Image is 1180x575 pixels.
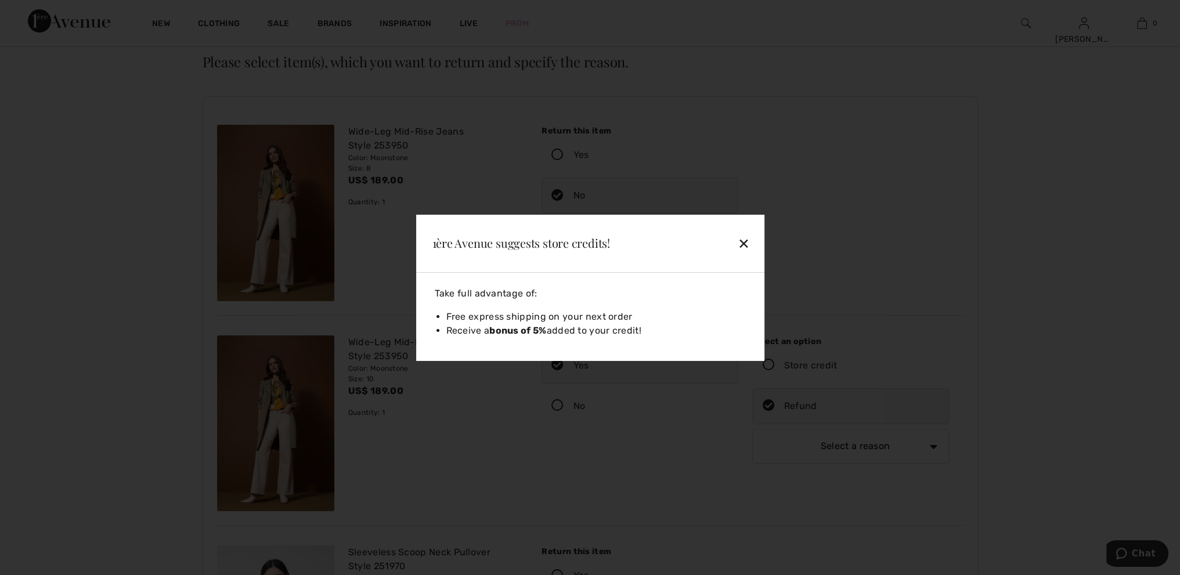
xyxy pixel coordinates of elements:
li: Free express shipping on your next order [446,310,750,324]
strong: bonus of 5% [489,325,546,336]
li: Receive a added to your credit! [446,324,750,338]
div: Take full advantage of: [430,287,750,301]
div: ✕ [680,231,755,255]
span: Chat [26,8,49,19]
h3: 1ère Avenue suggests store credits! [432,237,666,249]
